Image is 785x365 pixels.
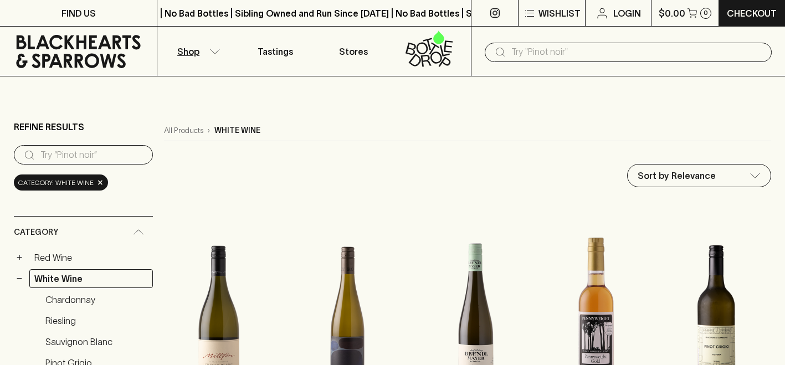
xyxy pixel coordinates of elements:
[157,27,235,76] button: Shop
[258,45,293,58] p: Tastings
[339,45,368,58] p: Stores
[177,45,199,58] p: Shop
[613,7,641,20] p: Login
[29,269,153,288] a: White Wine
[164,125,203,136] a: All Products
[14,273,25,284] button: −
[511,43,763,61] input: Try "Pinot noir"
[40,290,153,309] a: Chardonnay
[214,125,260,136] p: white wine
[14,252,25,263] button: +
[659,7,685,20] p: $0.00
[628,164,771,187] div: Sort by Relevance
[727,7,777,20] p: Checkout
[538,7,581,20] p: Wishlist
[14,120,84,133] p: Refine Results
[704,10,708,16] p: 0
[40,146,144,164] input: Try “Pinot noir”
[40,311,153,330] a: Riesling
[18,177,94,188] span: Category: white wine
[236,27,314,76] a: Tastings
[14,217,153,248] div: Category
[61,7,96,20] p: FIND US
[14,225,58,239] span: Category
[314,27,392,76] a: Stores
[97,177,104,188] span: ×
[29,248,153,267] a: Red Wine
[40,332,153,351] a: Sauvignon Blanc
[638,169,716,182] p: Sort by Relevance
[208,125,210,136] p: ›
